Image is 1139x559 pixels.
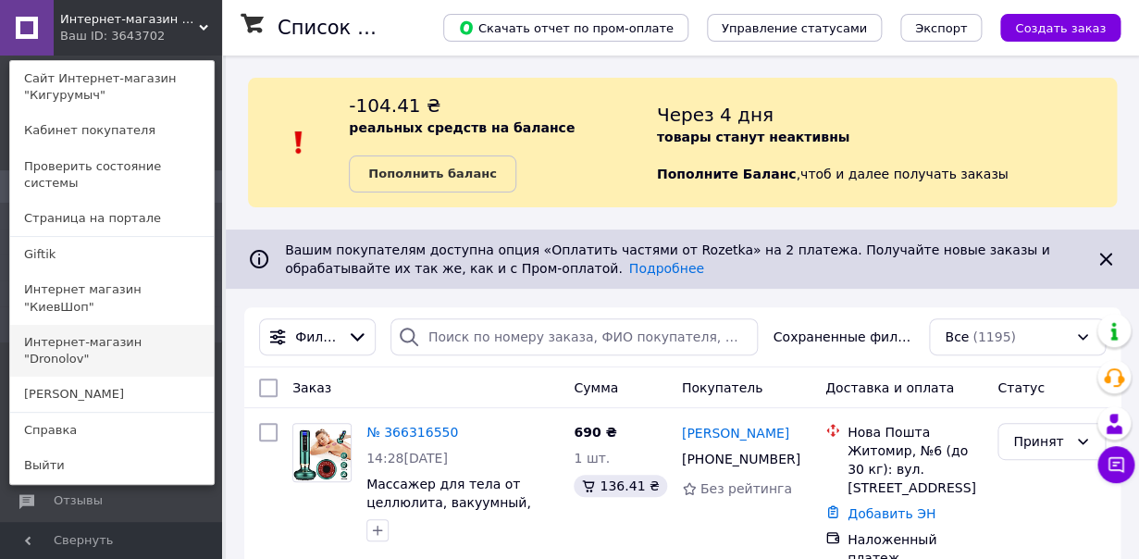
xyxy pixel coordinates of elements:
button: Экспорт [900,14,982,42]
span: Фильтры [295,328,340,346]
span: Скачать отчет по пром-оплате [458,19,674,36]
div: , чтоб и далее получать заказы [657,93,1117,193]
a: Кабинет покупателя [10,113,214,148]
a: Giftik [10,237,214,272]
span: -104.41 ₴ [349,94,440,117]
a: Интернет магазин "КиевШоп" [10,272,214,324]
span: Доставка и оплата [825,380,954,395]
button: Скачать отчет по пром-оплате [443,14,688,42]
span: Управление статусами [722,21,867,35]
a: Создать заказ [982,19,1120,34]
input: Поиск по номеру заказа, ФИО покупателя, номеру телефона, Email, номеру накладной [390,318,759,355]
a: Массажер для тела от целлюлита, вакуумный, антицеллюлитный [366,477,531,528]
button: Управление статусами [707,14,882,42]
span: Статус [997,380,1045,395]
div: Нова Пошта [848,423,983,441]
a: Проверить состояние системы [10,149,214,201]
span: Интернет-магазин "Кигурумыч" [60,11,199,28]
b: реальных средств на балансе [349,120,575,135]
div: Ваш ID: 3643702 [60,28,138,44]
span: Через 4 дня [657,104,774,126]
span: Заказ [292,380,331,395]
img: Фото товару [293,425,351,480]
div: Житомир, №6 (до 30 кг): вул. [STREET_ADDRESS] [848,441,983,497]
b: Пополнить баланс [368,167,496,180]
span: Сохраненные фильтры: [773,328,914,346]
div: 136.41 ₴ [574,475,666,497]
span: Вашим покупателям доступна опция «Оплатить частями от Rozetka» на 2 платежа. Получайте новые зака... [285,242,1050,276]
div: [PHONE_NUMBER] [678,446,797,472]
a: Фото товару [292,423,352,482]
img: :exclamation: [285,129,313,156]
span: 14:28[DATE] [366,451,448,466]
span: Сумма [574,380,618,395]
span: Без рейтинга [700,481,792,496]
a: [PERSON_NAME] [10,377,214,412]
span: Создать заказ [1015,21,1106,35]
span: (1195) [972,329,1016,344]
span: 1 шт. [574,451,610,466]
a: Подробнее [629,261,704,276]
a: Добавить ЭН [848,506,935,521]
button: Создать заказ [1000,14,1120,42]
a: Выйти [10,448,214,483]
b: Пополните Баланс [657,167,797,181]
a: [PERSON_NAME] [682,424,789,442]
span: Покупатель [682,380,763,395]
b: товары станут неактивны [657,130,849,144]
span: 690 ₴ [574,425,616,440]
button: Чат с покупателем [1097,446,1134,483]
a: Сайт Интернет-магазин "Кигурумыч" [10,61,214,113]
h1: Список заказов [278,17,437,39]
div: Принят [1013,431,1068,452]
span: Отзывы [54,492,103,509]
a: Страница на портале [10,201,214,236]
span: Экспорт [915,21,967,35]
span: Все [945,328,969,346]
a: Справка [10,413,214,448]
a: № 366316550 [366,425,458,440]
a: Интернет-магазин "Dronolov" [10,325,214,377]
a: Пополнить баланс [349,155,515,193]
